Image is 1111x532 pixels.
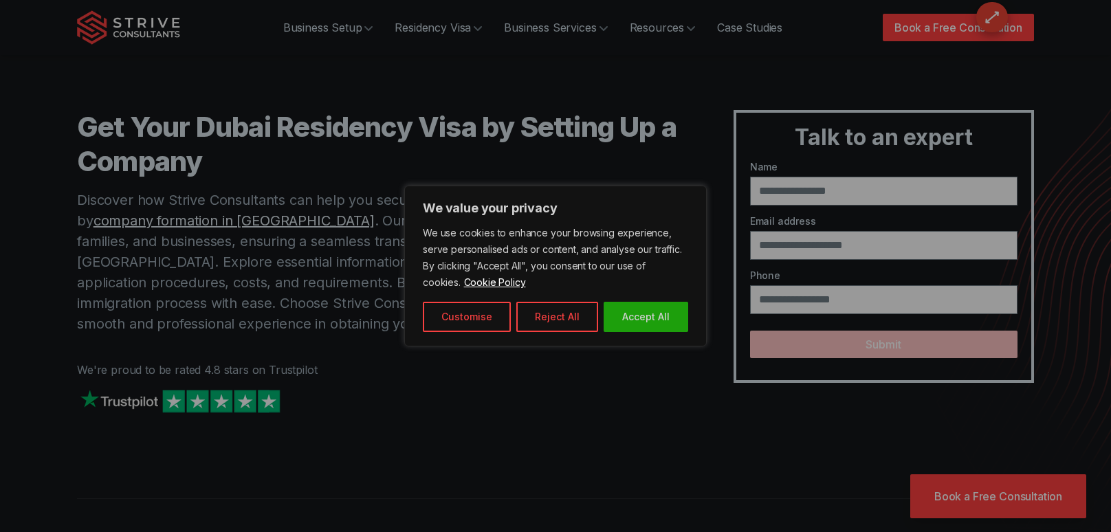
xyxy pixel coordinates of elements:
[423,200,688,217] p: We value your privacy
[516,302,598,332] button: Reject All
[423,302,511,332] button: Customise
[404,186,707,346] div: We value your privacy
[604,302,688,332] button: Accept All
[463,276,527,289] a: Cookie Policy
[423,225,688,291] p: We use cookies to enhance your browsing experience, serve personalised ads or content, and analys...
